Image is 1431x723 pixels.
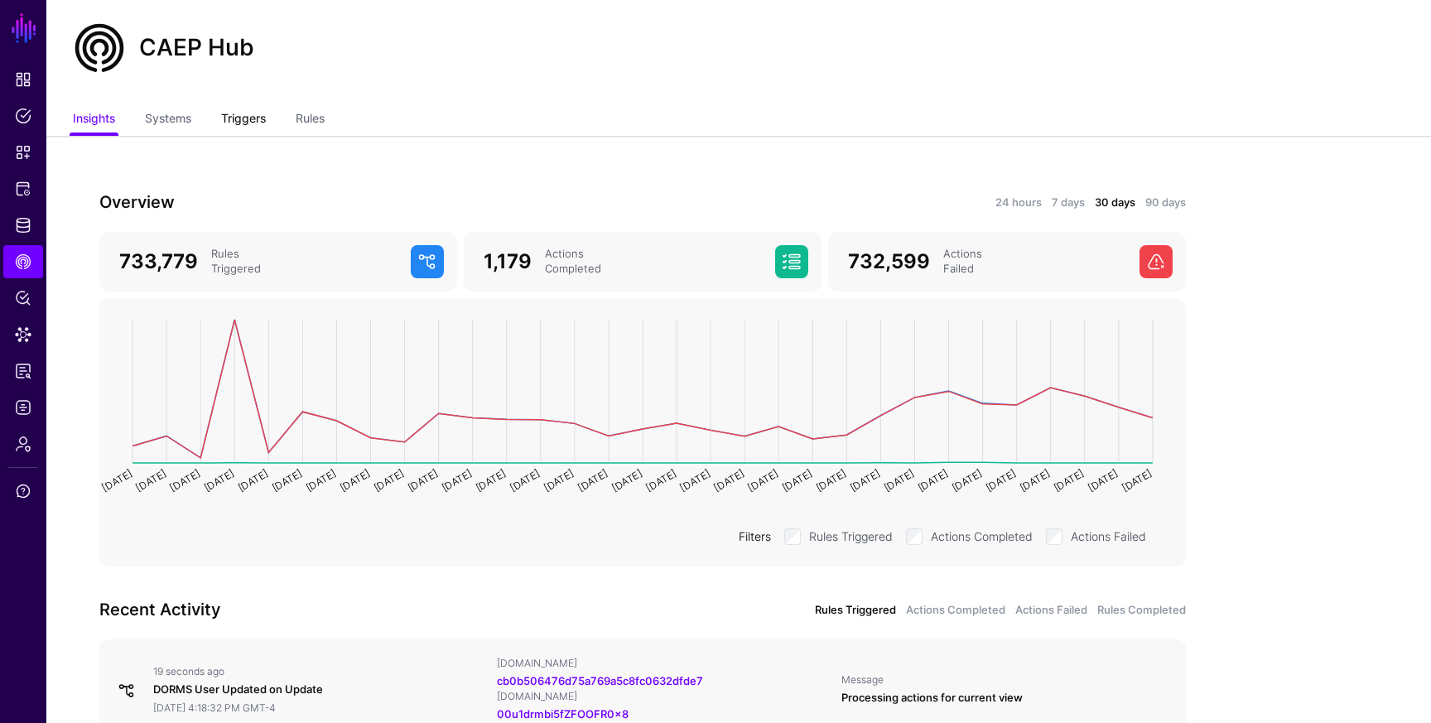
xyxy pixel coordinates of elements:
[1086,467,1120,494] text: [DATE]
[677,467,711,494] text: [DATE]
[841,690,1172,706] div: Processing actions for current view
[3,245,43,278] a: CAEP Hub
[937,247,1133,277] div: Actions Failed
[576,467,609,494] text: [DATE]
[950,467,984,494] text: [DATE]
[815,602,896,619] a: Rules Triggered
[643,467,677,494] text: [DATE]
[139,34,254,62] h2: CAEP Hub
[15,399,31,416] span: Logs
[1052,195,1085,211] a: 7 days
[73,104,115,136] a: Insights
[15,108,31,124] span: Policies
[15,253,31,270] span: CAEP Hub
[474,467,508,494] text: [DATE]
[745,467,779,494] text: [DATE]
[3,136,43,169] a: Snippets
[906,602,1005,619] a: Actions Completed
[497,707,629,721] a: 00u1drmbi5fZFOOFR0x8
[1071,525,1146,545] label: Actions Failed
[153,665,484,678] div: 19 seconds ago
[15,217,31,234] span: Identity Data Fabric
[1097,602,1186,619] a: Rules Completed
[99,467,133,494] text: [DATE]
[711,467,745,494] text: [DATE]
[1095,195,1135,211] a: 30 days
[15,326,31,343] span: Data Lens
[1145,195,1186,211] a: 90 days
[814,467,848,494] text: [DATE]
[497,690,827,703] div: [DOMAIN_NAME]
[848,467,882,494] text: [DATE]
[145,104,191,136] a: Systems
[10,10,38,46] a: SGNL
[99,596,633,623] h3: Recent Activity
[508,467,542,494] text: [DATE]
[1120,467,1154,494] text: [DATE]
[931,525,1033,545] label: Actions Completed
[167,467,201,494] text: [DATE]
[202,467,236,494] text: [DATE]
[542,467,576,494] text: [DATE]
[153,682,484,698] div: DORMS User Updated on Update
[1018,467,1052,494] text: [DATE]
[221,104,266,136] a: Triggers
[497,674,703,687] a: cb0b506476d75a769a5c8fc0632dfde7
[841,673,1172,687] div: Message
[916,467,950,494] text: [DATE]
[440,467,474,494] text: [DATE]
[3,209,43,242] a: Identity Data Fabric
[1015,602,1087,619] a: Actions Failed
[270,467,304,494] text: [DATE]
[15,290,31,306] span: Policy Lens
[3,318,43,351] a: Data Lens
[732,528,778,545] div: Filters
[984,467,1018,494] text: [DATE]
[99,189,633,215] h3: Overview
[296,104,325,136] a: Rules
[133,467,167,494] text: [DATE]
[3,282,43,315] a: Policy Lens
[3,99,43,133] a: Policies
[15,363,31,379] span: Reports
[15,483,31,499] span: Support
[3,172,43,205] a: Protected Systems
[780,467,814,494] text: [DATE]
[609,467,643,494] text: [DATE]
[995,195,1042,211] a: 24 hours
[304,467,338,494] text: [DATE]
[372,467,406,494] text: [DATE]
[338,467,372,494] text: [DATE]
[3,354,43,388] a: Reports
[119,249,198,273] span: 733,779
[205,247,404,277] div: Rules Triggered
[15,144,31,161] span: Snippets
[15,181,31,197] span: Protected Systems
[538,247,768,277] div: Actions Completed
[484,249,532,273] span: 1,179
[882,467,916,494] text: [DATE]
[406,467,440,494] text: [DATE]
[848,249,930,273] span: 732,599
[3,427,43,460] a: Admin
[153,701,484,715] div: [DATE] 4:18:32 PM GMT-4
[809,525,893,545] label: Rules Triggered
[497,657,827,670] div: [DOMAIN_NAME]
[3,391,43,424] a: Logs
[1052,467,1086,494] text: [DATE]
[15,71,31,88] span: Dashboard
[3,63,43,96] a: Dashboard
[15,436,31,452] span: Admin
[236,467,270,494] text: [DATE]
